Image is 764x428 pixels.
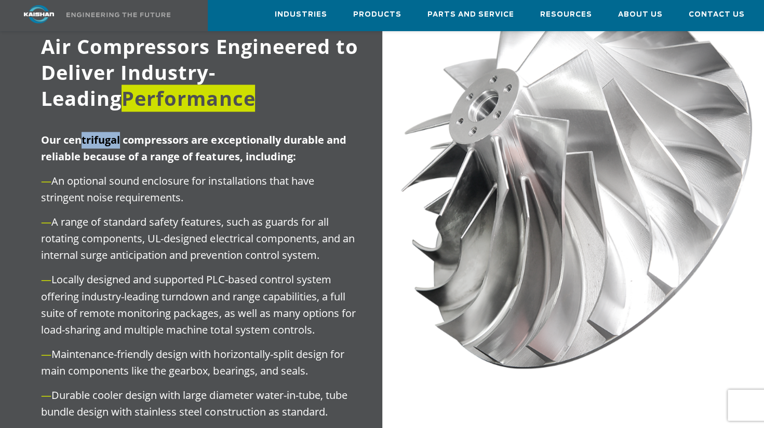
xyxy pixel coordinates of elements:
span: — [41,272,51,286]
span: Performance [122,85,255,112]
span: About Us [618,9,663,21]
span: Contact Us [689,9,745,21]
a: About Us [618,1,663,29]
span: — [41,174,51,188]
p: Durable cooler design with large diameter water-in-tube, tube bundle design with stainless steel ... [41,386,356,420]
p: An optional sound enclosure for installations that have stringent noise requirements. [41,173,356,206]
span: Industries [275,9,327,21]
span: Parts and Service [427,9,514,21]
span: Resources [540,9,592,21]
a: Contact Us [689,1,745,29]
p: A range of standard safety features, such as guards for all rotating components, UL-designed elec... [41,214,356,264]
a: Parts and Service [427,1,514,29]
strong: Our centrifugal compressors are exceptionally durable and reliable because of a range of features... [41,133,346,163]
a: Industries [275,1,327,29]
span: Products [353,9,401,21]
img: Engineering the future [66,12,170,17]
a: Products [353,1,401,29]
span: Air Compressors Engineered to Deliver Industry-Leading [41,33,358,112]
span: — [41,347,51,361]
p: Locally designed and supported PLC-based control system offering industry-leading turndown and ra... [41,271,356,338]
p: Maintenance-friendly design with horizontally-split design for main components like the gearbox, ... [41,346,356,379]
span: — [41,215,51,229]
span: — [41,388,51,402]
a: Resources [540,1,592,29]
